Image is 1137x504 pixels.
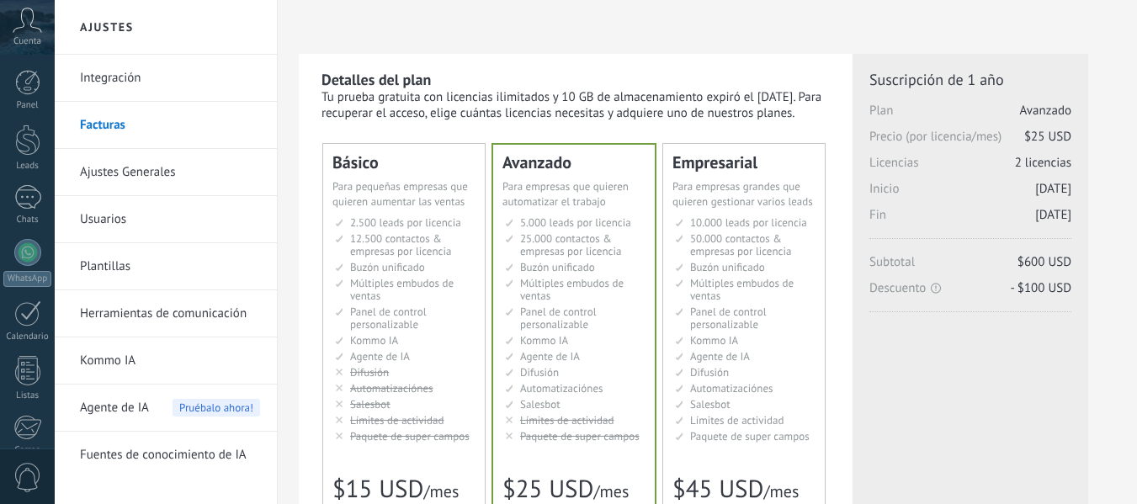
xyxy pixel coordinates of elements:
[520,381,603,395] span: Automatizaciónes
[690,349,750,363] span: Agente de IA
[1024,129,1071,145] span: $25 USD
[55,385,277,432] li: Agente de IA
[55,149,277,196] li: Ajustes Generales
[13,36,41,47] span: Cuenta
[350,413,444,427] span: Límites de actividad
[3,332,52,342] div: Calendario
[80,290,260,337] a: Herramientas de comunicación
[173,399,260,416] span: Pruébalo ahora!
[423,480,459,502] span: /mes
[80,55,260,102] a: Integración
[80,337,260,385] a: Kommo IA
[3,390,52,401] div: Listas
[350,215,461,230] span: 2.500 leads por licencia
[350,397,391,411] span: Salesbot
[520,349,580,363] span: Agente de IA
[55,290,277,337] li: Herramientas de comunicación
[350,429,470,443] span: Paquete de super campos
[350,365,389,379] span: Difusión
[1015,155,1071,171] span: 2 licencias
[690,305,767,332] span: Panel de control personalizable
[350,333,398,347] span: Kommo IA
[3,445,52,456] div: Correo
[80,149,260,196] a: Ajustes Generales
[869,280,1071,296] span: Descuento
[520,305,597,332] span: Panel de control personalizable
[1020,103,1071,119] span: Avanzado
[672,154,816,171] div: Empresarial
[690,413,784,427] span: Límites de actividad
[1017,254,1071,270] span: $600 USD
[332,154,476,171] div: Básico
[3,161,52,172] div: Leads
[763,480,799,502] span: /mes
[55,196,277,243] li: Usuarios
[869,254,1071,280] span: Subtotal
[350,381,433,395] span: Automatizaciónes
[869,155,1071,181] span: Licencias
[520,397,561,411] span: Salesbot
[80,243,260,290] a: Plantillas
[1035,207,1071,223] span: [DATE]
[690,215,807,230] span: 10.000 leads por licencia
[690,276,794,303] span: Múltiples embudos de ventas
[520,276,624,303] span: Múltiples embudos de ventas
[520,260,595,274] span: Buzón unificado
[80,385,260,432] a: Agente de IA Pruébalo ahora!
[502,179,629,209] span: Para empresas que quieren automatizar el trabajo
[350,276,454,303] span: Múltiples embudos de ventas
[520,413,614,427] span: Límites de actividad
[869,181,1071,207] span: Inicio
[520,333,568,347] span: Kommo IA
[80,432,260,479] a: Fuentes de conocimiento de IA
[690,333,738,347] span: Kommo IA
[3,271,51,287] div: WhatsApp
[593,480,629,502] span: /mes
[690,381,773,395] span: Automatizaciónes
[3,100,52,111] div: Panel
[321,89,831,121] div: Tu prueba gratuita con licencias ilimitados y 10 GB de almacenamiento expiró el [DATE]. Para recu...
[869,103,1071,129] span: Plan
[1011,280,1071,296] span: - $100 USD
[80,196,260,243] a: Usuarios
[3,215,52,225] div: Chats
[690,397,731,411] span: Salesbot
[350,349,410,363] span: Agente de IA
[55,432,277,478] li: Fuentes de conocimiento de IA
[502,154,646,171] div: Avanzado
[55,243,277,290] li: Plantillas
[520,215,631,230] span: 5.000 leads por licencia
[55,337,277,385] li: Kommo IA
[55,55,277,102] li: Integración
[321,70,431,89] b: Detalles del plan
[520,429,640,443] span: Paquete de super campos
[520,365,559,379] span: Difusión
[55,102,277,149] li: Facturas
[690,231,791,258] span: 50.000 contactos & empresas por licencia
[1035,181,1071,197] span: [DATE]
[690,365,729,379] span: Difusión
[350,260,425,274] span: Buzón unificado
[520,231,621,258] span: 25.000 contactos & empresas por licencia
[350,305,427,332] span: Panel de control personalizable
[690,260,765,274] span: Buzón unificado
[869,207,1071,233] span: Fin
[869,70,1071,89] span: Suscripción de 1 año
[332,179,468,209] span: Para pequeñas empresas que quieren aumentar las ventas
[672,179,813,209] span: Para empresas grandes que quieren gestionar varios leads
[690,429,810,443] span: Paquete de super campos
[80,385,149,432] span: Agente de IA
[80,102,260,149] a: Facturas
[869,129,1071,155] span: Precio (por licencia/mes)
[350,231,451,258] span: 12.500 contactos & empresas por licencia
